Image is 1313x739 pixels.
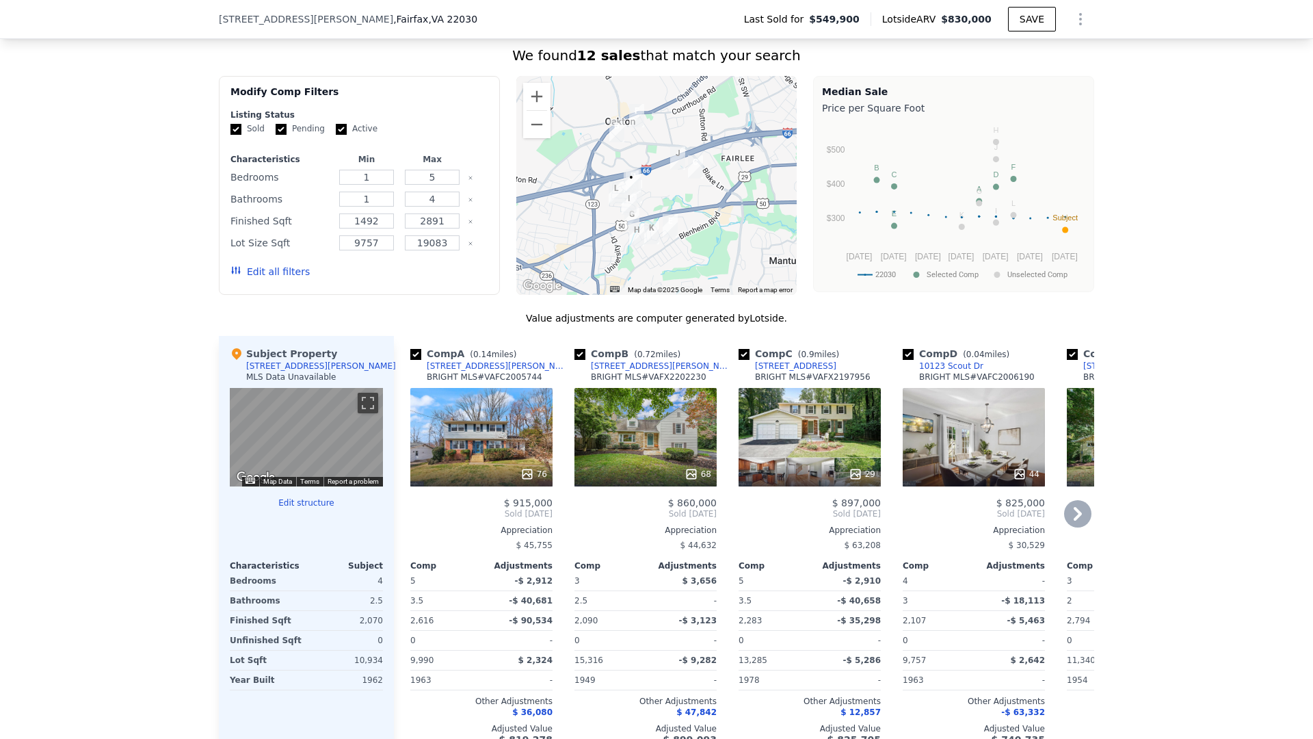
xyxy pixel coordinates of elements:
span: , Fairfax [393,12,477,26]
div: - [977,671,1045,690]
div: BRIGHT MLS # VAFC2005744 [427,372,542,383]
div: Adjustments [646,560,717,571]
input: Pending [276,124,287,135]
span: 4 [903,576,908,586]
span: 0.72 [637,350,656,359]
div: Finished Sqft [230,211,331,231]
div: Comp [739,560,810,571]
div: 2.5 [309,591,383,610]
span: $549,900 [809,12,860,26]
span: -$ 40,658 [837,596,881,606]
div: We found that match your search [219,46,1094,65]
text: [DATE] [847,252,873,261]
div: 1949 [574,671,643,690]
div: 1963 [903,671,971,690]
div: Median Sale [822,85,1085,99]
span: ( miles) [628,350,686,359]
span: -$ 9,282 [679,656,717,665]
div: Bathrooms [230,190,331,209]
div: Characteristics [230,560,306,571]
span: 2,616 [410,616,434,625]
div: Appreciation [1067,525,1209,536]
text: A [977,185,982,193]
div: Comp [410,560,481,571]
div: Comp E [1067,347,1178,361]
a: Open this area in Google Maps (opens a new window) [520,277,565,295]
div: Value adjustments are computer generated by Lotside . [219,311,1094,325]
span: Last Sold for [744,12,810,26]
span: $ 36,080 [512,708,553,717]
div: Comp C [739,347,845,361]
div: Max [402,154,462,165]
text: H [993,126,998,134]
a: [STREET_ADDRESS] [739,361,836,372]
div: 10133 Pine St [629,104,644,127]
text: K [959,211,965,219]
span: $ 45,755 [516,541,553,550]
button: Clear [468,175,473,181]
div: Map [230,388,383,487]
span: $ 897,000 [832,497,881,508]
div: Finished Sqft [230,611,304,630]
span: 0.04 [966,350,985,359]
div: [STREET_ADDRESS] [1083,361,1165,372]
div: Unfinished Sqft [230,631,304,650]
a: [STREET_ADDRESS][PERSON_NAME] [574,361,733,372]
div: 3.5 [739,591,807,610]
div: 1978 [739,671,807,690]
text: Unselected Comp [1007,270,1067,279]
div: Bathrooms [230,591,304,610]
div: 76 [520,467,547,481]
div: 10208 Stratford Ave [624,207,639,231]
text: 22030 [875,270,896,279]
button: Edit all filters [230,265,310,278]
text: I [995,207,997,215]
a: 10123 Scout Dr [903,361,983,372]
div: - [812,631,881,650]
text: $500 [827,145,845,155]
div: - [484,671,553,690]
span: ( miles) [793,350,845,359]
span: 0 [574,636,580,645]
span: $830,000 [941,14,992,25]
span: 3 [1067,576,1072,586]
text: D [993,170,998,179]
a: Report a map error [738,286,793,294]
div: 3412 Country Hill Dr [663,214,678,237]
label: Sold [230,123,265,135]
text: Subject [1052,213,1078,222]
div: Comp [903,560,974,571]
text: G [976,187,982,195]
strong: 12 sales [577,47,641,64]
div: [STREET_ADDRESS][PERSON_NAME] [427,361,569,372]
div: 2.5 [574,591,643,610]
span: $ 915,000 [504,497,553,508]
a: [STREET_ADDRESS][PERSON_NAME] [410,361,569,372]
div: BRIGHT MLS # VAFX2202230 [591,372,706,383]
span: 9,757 [903,656,926,665]
text: B [874,164,879,172]
div: Bedrooms [230,571,304,591]
span: 5 [739,576,744,586]
div: Adjustments [974,560,1045,571]
div: [STREET_ADDRESS][PERSON_NAME] [591,361,733,372]
div: Comp [574,560,646,571]
text: [DATE] [1052,252,1078,261]
svg: A chart. [822,118,1085,289]
span: -$ 2,912 [515,576,553,586]
div: 2,070 [309,611,383,630]
button: Clear [468,219,473,224]
button: Edit structure [230,497,383,508]
div: BRIGHT MLS # VAFC2006190 [919,372,1035,383]
span: 13,285 [739,656,767,665]
div: - [648,671,717,690]
div: Comp [1067,560,1138,571]
span: $ 63,208 [845,541,881,550]
div: Bedrooms [230,168,331,187]
span: -$ 5,463 [1007,616,1045,625]
div: Adjusted Value [574,723,717,734]
div: 10004 Blackthorn Ct [644,221,659,244]
div: Lot Size Sqft [230,233,331,252]
div: Min [336,154,397,165]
